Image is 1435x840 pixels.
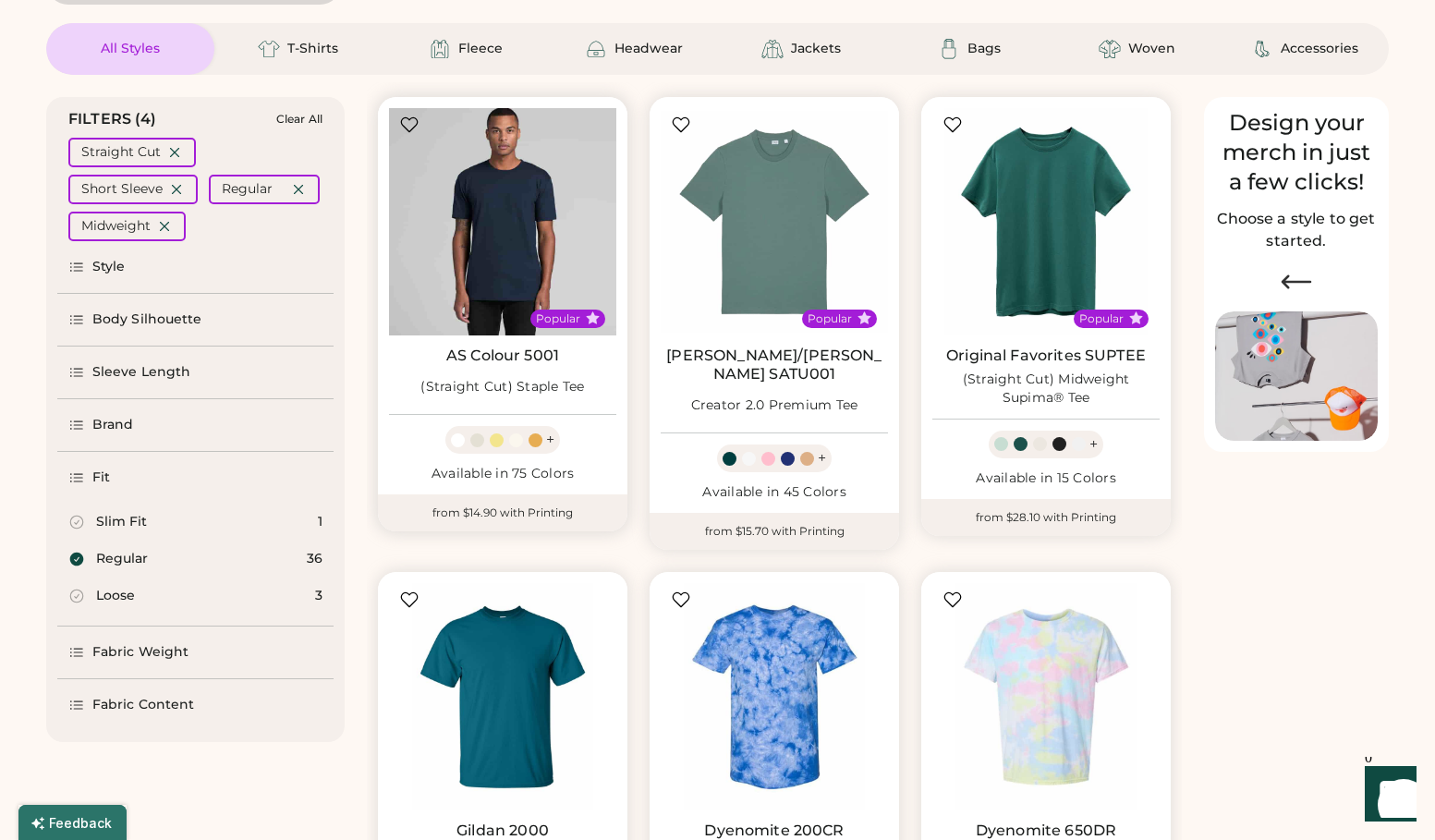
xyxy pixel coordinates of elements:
[661,483,888,502] div: Available in 45 Colors
[92,469,110,487] div: Fit
[1347,757,1427,836] iframe: Front Chat
[81,217,151,236] div: Midweight
[389,108,616,335] img: AS Colour 5001 (Straight Cut) Staple Tee
[96,587,135,605] div: Loose
[1128,40,1175,58] div: Woven
[92,363,190,382] div: Sleeve Length
[81,143,161,162] div: Straight Cut
[586,311,600,325] button: Popular Style
[976,822,1116,840] a: Dyenomite 650DR
[1215,208,1378,252] h2: Choose a style to get started.
[967,40,1001,58] div: Bags
[315,587,322,605] div: 3
[287,40,338,58] div: T-Shirts
[691,396,858,415] div: Creator 2.0 Premium Tee
[1281,40,1358,58] div: Accessories
[1099,38,1121,60] img: Woven Icon
[222,180,273,199] div: Regular
[791,40,841,58] div: Jackets
[276,113,322,126] div: Clear All
[704,822,844,840] a: Dyenomite 200CR
[456,822,549,840] a: Gildan 2000
[1215,311,1378,442] img: Image of Lisa Congdon Eye Print on T-Shirt and Hat
[92,643,188,662] div: Fabric Weight
[650,513,899,550] div: from $15.70 with Printing
[1215,108,1378,197] div: Design your merch in just a few clicks!
[1079,311,1124,326] div: Popular
[92,310,202,329] div: Body Silhouette
[818,448,826,469] div: +
[81,180,163,199] div: Short Sleeve
[536,311,580,326] div: Popular
[932,108,1160,335] img: Original Favorites SUPTEE (Straight Cut) Midweight Supima® Tee
[661,108,888,335] img: Stanley/Stella SATU001 Creator 2.0 Premium Tee
[101,40,160,58] div: All Styles
[258,38,280,60] img: T-Shirts Icon
[389,583,616,810] img: Gildan 2000 Ultra Cotton® T-Shirt
[378,494,627,531] div: from $14.90 with Printing
[458,40,503,58] div: Fleece
[420,378,584,396] div: (Straight Cut) Staple Tee
[938,38,960,60] img: Bags Icon
[307,550,322,568] div: 36
[946,347,1146,365] a: Original Favorites SUPTEE
[585,38,607,60] img: Headwear Icon
[932,583,1160,810] img: Dyenomite 650DR Dream Tie-Dyed T-Shirt
[761,38,784,60] img: Jackets Icon
[932,469,1160,488] div: Available in 15 Colors
[92,696,194,714] div: Fabric Content
[92,258,126,276] div: Style
[661,347,888,383] a: [PERSON_NAME]/[PERSON_NAME] SATU001
[96,550,148,568] div: Regular
[857,311,871,325] button: Popular Style
[1089,434,1098,455] div: +
[614,40,683,58] div: Headwear
[546,430,554,450] div: +
[92,416,134,434] div: Brand
[921,499,1171,536] div: from $28.10 with Printing
[1251,38,1273,60] img: Accessories Icon
[429,38,451,60] img: Fleece Icon
[808,311,852,326] div: Popular
[68,108,157,130] div: FILTERS (4)
[318,513,322,531] div: 1
[446,347,559,365] a: AS Colour 5001
[389,465,616,483] div: Available in 75 Colors
[661,583,888,810] img: Dyenomite 200CR Crystal Tie-Dyed T-Shirt
[96,513,147,531] div: Slim Fit
[932,371,1160,408] div: (Straight Cut) Midweight Supima® Tee
[1129,311,1143,325] button: Popular Style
